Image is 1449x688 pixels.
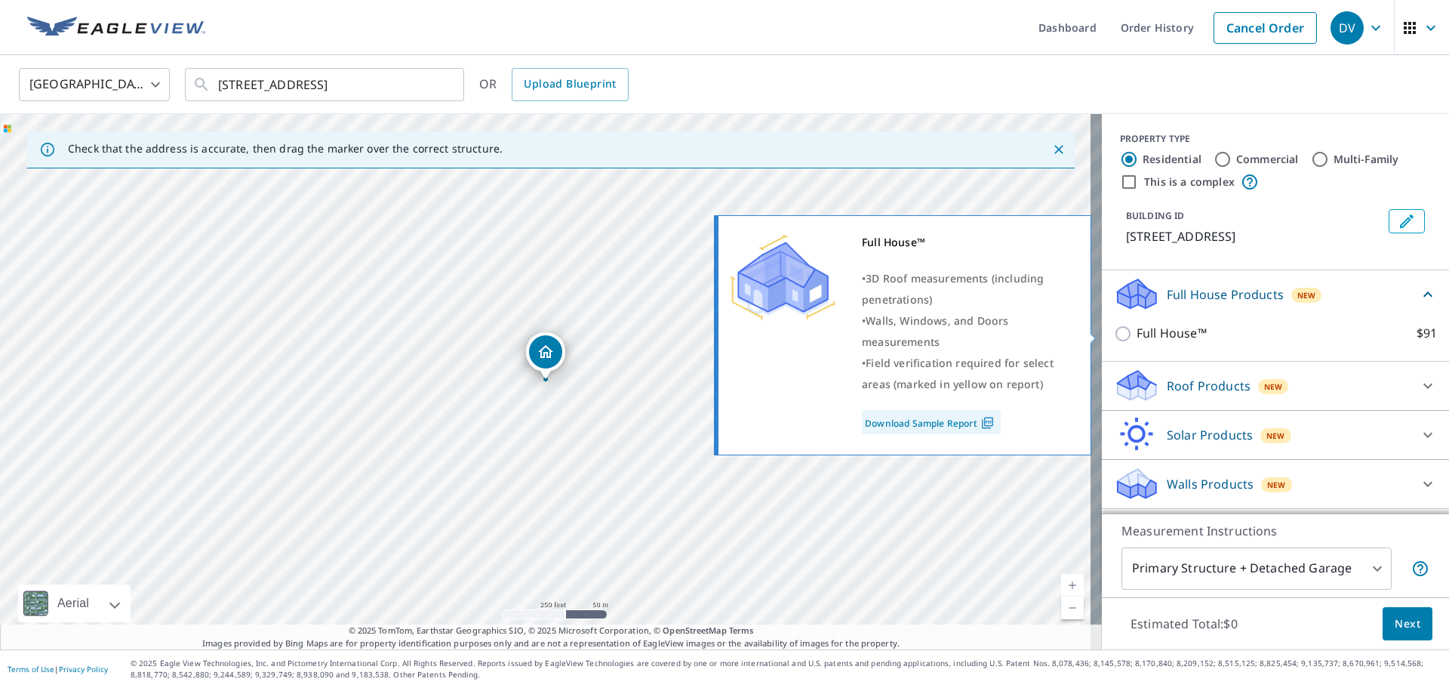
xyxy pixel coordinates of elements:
[1121,522,1429,540] p: Measurement Instructions
[1126,227,1383,245] p: [STREET_ADDRESS]
[1167,377,1251,395] p: Roof Products
[1267,479,1286,491] span: New
[218,63,433,106] input: Search by address or latitude-longitude
[1120,132,1431,146] div: PROPERTY TYPE
[730,232,835,322] img: Premium
[349,625,754,637] span: © 2025 TomTom, Earthstar Geographics SIO, © 2025 Microsoft Corporation, ©
[1118,607,1250,640] p: Estimated Total: $0
[862,310,1072,353] div: •
[862,268,1072,310] div: •
[1049,140,1069,159] button: Close
[1114,466,1437,502] div: Walls ProductsNew
[1331,11,1364,45] div: DV
[663,625,726,636] a: OpenStreetMap
[1114,276,1437,312] div: Full House ProductsNew
[862,356,1054,391] span: Field verification required for select areas (marked in yellow on report)
[729,625,754,636] a: Terms
[1167,475,1254,493] p: Walls Products
[1417,324,1437,343] p: $91
[862,271,1044,307] span: 3D Roof measurements (including penetrations)
[8,664,54,674] a: Terms of Use
[1061,597,1084,619] a: Current Level 17, Zoom Out
[27,17,205,39] img: EV Logo
[53,585,94,622] div: Aerial
[1126,209,1184,222] p: BUILDING ID
[526,332,565,379] div: Dropped pin, building 1, Residential property, 4066 Andes Way Denver, CO 80249
[18,585,131,622] div: Aerial
[19,63,170,106] div: [GEOGRAPHIC_DATA]
[512,68,628,101] a: Upload Blueprint
[131,658,1441,680] p: © 2025 Eagle View Technologies, Inc. and Pictometry International Corp. All Rights Reserved. Repo...
[68,142,503,156] p: Check that the address is accurate, then drag the marker over the correct structure.
[862,353,1072,395] div: •
[862,232,1072,253] div: Full House™
[1395,615,1420,634] span: Next
[1114,417,1437,453] div: Solar ProductsNew
[1389,209,1425,233] button: Edit building 1
[1383,607,1432,641] button: Next
[479,68,629,101] div: OR
[862,313,1008,349] span: Walls, Windows, and Doors measurements
[1266,430,1285,442] span: New
[1264,381,1283,393] span: New
[1411,560,1429,578] span: Your report will include the primary structure and a detached garage if one exists.
[1143,152,1201,167] label: Residential
[1144,174,1235,190] label: This is a complex
[1137,324,1207,343] p: Full House™
[1236,152,1299,167] label: Commercial
[1121,548,1392,590] div: Primary Structure + Detached Garage
[977,416,998,430] img: Pdf Icon
[524,75,616,94] span: Upload Blueprint
[1167,426,1253,444] p: Solar Products
[1061,574,1084,597] a: Current Level 17, Zoom In
[8,665,108,674] p: |
[1297,289,1316,301] span: New
[59,664,108,674] a: Privacy Policy
[1114,368,1437,404] div: Roof ProductsNew
[1334,152,1399,167] label: Multi-Family
[1167,285,1284,304] p: Full House Products
[1214,12,1317,44] a: Cancel Order
[862,410,1001,434] a: Download Sample Report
